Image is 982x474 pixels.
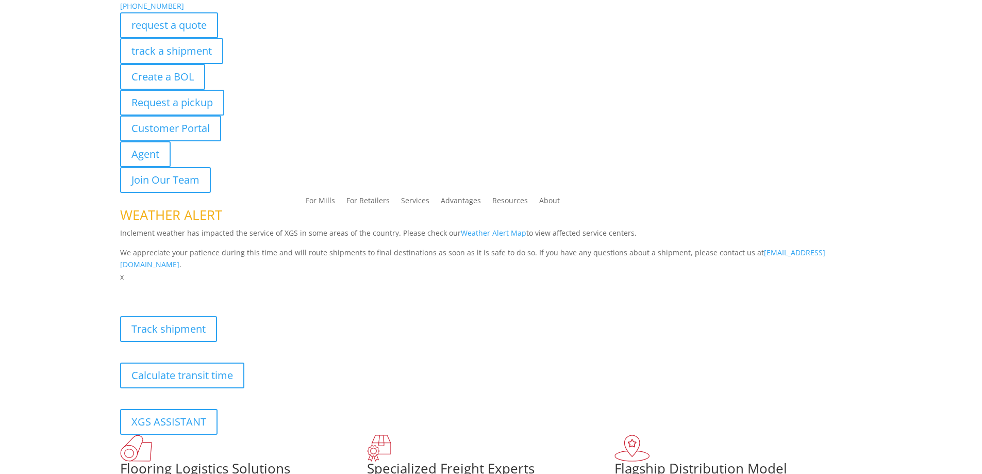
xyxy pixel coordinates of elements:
a: Weather Alert Map [461,228,526,238]
a: About [539,197,560,208]
a: Calculate transit time [120,363,244,388]
a: Advantages [441,197,481,208]
a: track a shipment [120,38,223,64]
a: Resources [492,197,528,208]
a: Join Our Team [120,167,211,193]
a: Create a BOL [120,64,205,90]
a: [PHONE_NUMBER] [120,1,184,11]
a: Agent [120,141,171,167]
span: WEATHER ALERT [120,206,222,224]
a: Services [401,197,429,208]
a: For Mills [306,197,335,208]
a: Track shipment [120,316,217,342]
b: Visibility, transparency, and control for your entire supply chain. [120,285,350,295]
p: Inclement weather has impacted the service of XGS in some areas of the country. Please check our ... [120,227,862,247]
a: request a quote [120,12,218,38]
a: For Retailers [346,197,390,208]
a: Customer Portal [120,116,221,141]
p: x [120,271,862,283]
a: Request a pickup [120,90,224,116]
img: xgs-icon-focused-on-flooring-red [367,435,391,462]
img: xgs-icon-total-supply-chain-intelligence-red [120,435,152,462]
a: XGS ASSISTANT [120,409,218,435]
p: We appreciate your patience during this time and will route shipments to final destinations as so... [120,247,862,271]
img: xgs-icon-flagship-distribution-model-red [614,435,650,462]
